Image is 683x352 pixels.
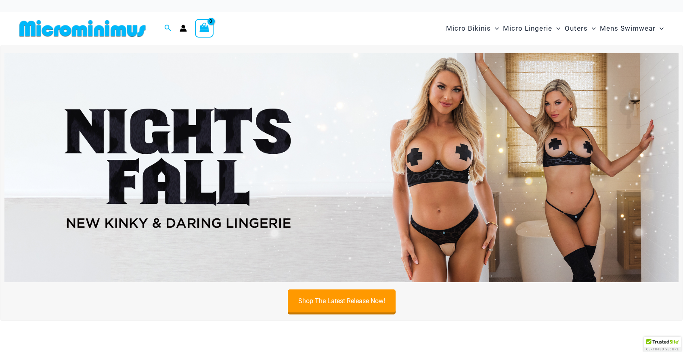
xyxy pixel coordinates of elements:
span: Micro Lingerie [503,18,552,39]
nav: Site Navigation [443,15,667,42]
span: Menu Toggle [656,18,664,39]
span: Micro Bikinis [446,18,491,39]
span: Mens Swimwear [600,18,656,39]
a: Mens SwimwearMenu ToggleMenu Toggle [598,16,666,41]
span: Menu Toggle [588,18,596,39]
a: Micro BikinisMenu ToggleMenu Toggle [444,16,501,41]
a: Micro LingerieMenu ToggleMenu Toggle [501,16,562,41]
img: MM SHOP LOGO FLAT [16,19,149,38]
a: Shop The Latest Release Now! [288,289,396,312]
a: OutersMenu ToggleMenu Toggle [563,16,598,41]
img: Night's Fall Silver Leopard Pack [4,53,679,283]
a: View Shopping Cart, empty [195,19,214,38]
a: Account icon link [180,25,187,32]
span: Menu Toggle [552,18,560,39]
div: TrustedSite Certified [644,337,681,352]
a: Search icon link [164,23,172,34]
span: Outers [565,18,588,39]
span: Menu Toggle [491,18,499,39]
